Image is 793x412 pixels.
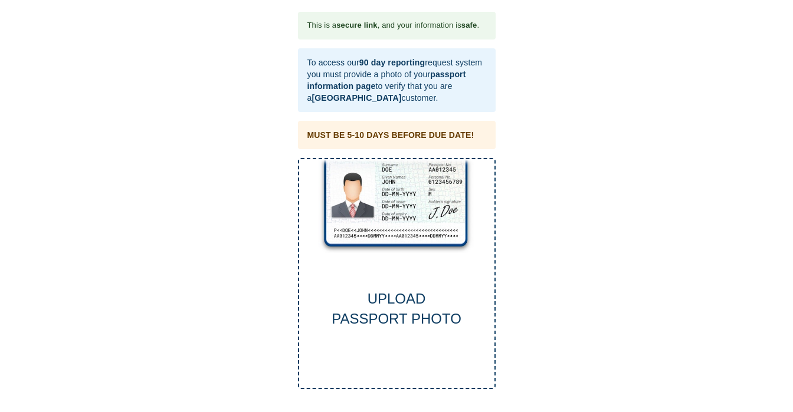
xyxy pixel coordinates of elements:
div: MUST BE 5-10 DAYS BEFORE DUE DATE! [307,129,474,141]
b: 90 day reporting [359,58,425,67]
div: UPLOAD PASSPORT PHOTO [299,289,494,329]
b: secure link [336,21,377,29]
div: This is a , and your information is . [307,15,480,36]
b: passport information page [307,70,466,91]
b: [GEOGRAPHIC_DATA] [312,93,401,103]
b: safe [461,21,477,29]
div: To access our request system you must provide a photo of your to verify that you are a customer. [307,52,486,108]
